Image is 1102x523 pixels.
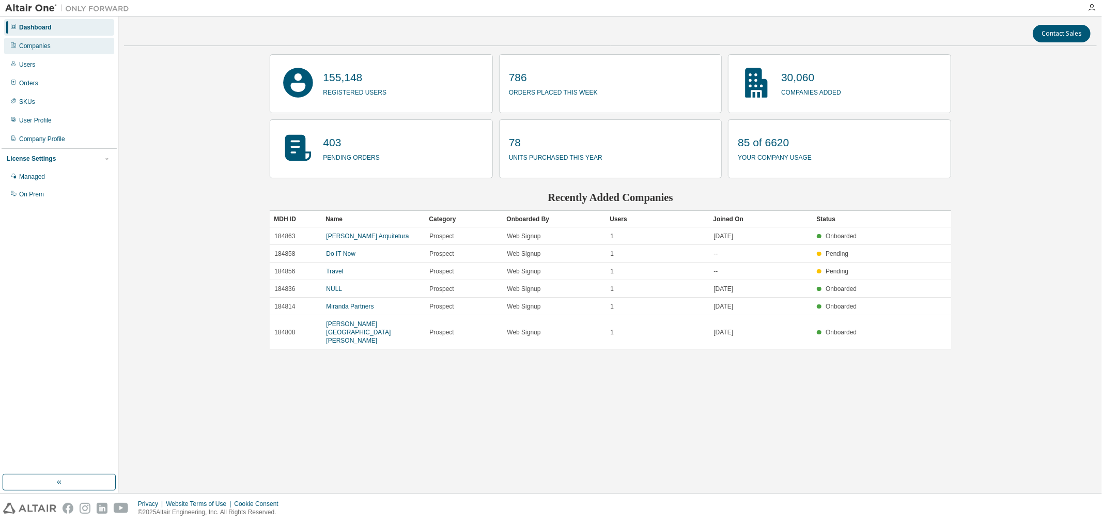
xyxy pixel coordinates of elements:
[610,232,614,240] span: 1
[610,285,614,293] span: 1
[19,23,52,32] div: Dashboard
[274,232,295,240] span: 184863
[429,250,454,258] span: Prospect
[274,211,317,227] div: MDH ID
[610,267,614,275] span: 1
[509,70,598,85] p: 786
[507,302,540,311] span: Web Signup
[610,302,614,311] span: 1
[738,150,812,162] p: your company usage
[509,85,598,97] p: orders placed this week
[274,250,295,258] span: 184858
[429,328,454,336] span: Prospect
[19,173,45,181] div: Managed
[816,211,889,227] div: Status
[326,268,343,275] a: Travel
[507,232,540,240] span: Web Signup
[274,328,295,336] span: 184808
[610,250,614,258] span: 1
[826,268,848,275] span: Pending
[323,70,386,85] p: 155,148
[826,329,857,336] span: Onboarded
[326,250,355,257] a: Do IT Now
[326,233,409,240] a: [PERSON_NAME] Arquitetura
[509,150,602,162] p: units purchased this year
[19,135,65,143] div: Company Profile
[138,500,166,508] div: Privacy
[506,211,601,227] div: Onboarded By
[323,150,379,162] p: pending orders
[429,211,498,227] div: Category
[429,267,454,275] span: Prospect
[114,503,129,514] img: youtube.svg
[781,70,841,85] p: 30,060
[326,303,374,310] a: Miranda Partners
[713,285,733,293] span: [DATE]
[166,500,234,508] div: Website Terms of Use
[429,232,454,240] span: Prospect
[610,211,705,227] div: Users
[713,328,733,336] span: [DATE]
[5,3,134,13] img: Altair One
[509,135,602,150] p: 78
[507,328,540,336] span: Web Signup
[713,250,718,258] span: --
[3,503,56,514] img: altair_logo.svg
[19,116,52,125] div: User Profile
[80,503,90,514] img: instagram.svg
[7,155,56,163] div: License Settings
[713,302,733,311] span: [DATE]
[19,98,35,106] div: SKUs
[429,302,454,311] span: Prospect
[323,135,379,150] p: 403
[826,250,848,257] span: Pending
[507,250,540,258] span: Web Signup
[270,191,951,204] h2: Recently Added Companies
[713,267,718,275] span: --
[1033,25,1091,42] button: Contact Sales
[507,285,540,293] span: Web Signup
[274,267,295,275] span: 184856
[63,503,73,514] img: facebook.svg
[326,285,342,293] a: NULL
[781,85,841,97] p: companies added
[738,135,812,150] p: 85 of 6620
[97,503,107,514] img: linkedin.svg
[19,190,44,198] div: On Prem
[429,285,454,293] span: Prospect
[326,320,391,344] a: [PERSON_NAME][GEOGRAPHIC_DATA][PERSON_NAME]
[325,211,421,227] div: Name
[19,42,51,50] div: Companies
[323,85,386,97] p: registered users
[507,267,540,275] span: Web Signup
[274,302,295,311] span: 184814
[19,60,35,69] div: Users
[234,500,284,508] div: Cookie Consent
[19,79,38,87] div: Orders
[826,303,857,310] span: Onboarded
[713,211,808,227] div: Joined On
[713,232,733,240] span: [DATE]
[826,285,857,293] span: Onboarded
[138,508,285,517] p: © 2025 Altair Engineering, Inc. All Rights Reserved.
[274,285,295,293] span: 184836
[610,328,614,336] span: 1
[826,233,857,240] span: Onboarded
